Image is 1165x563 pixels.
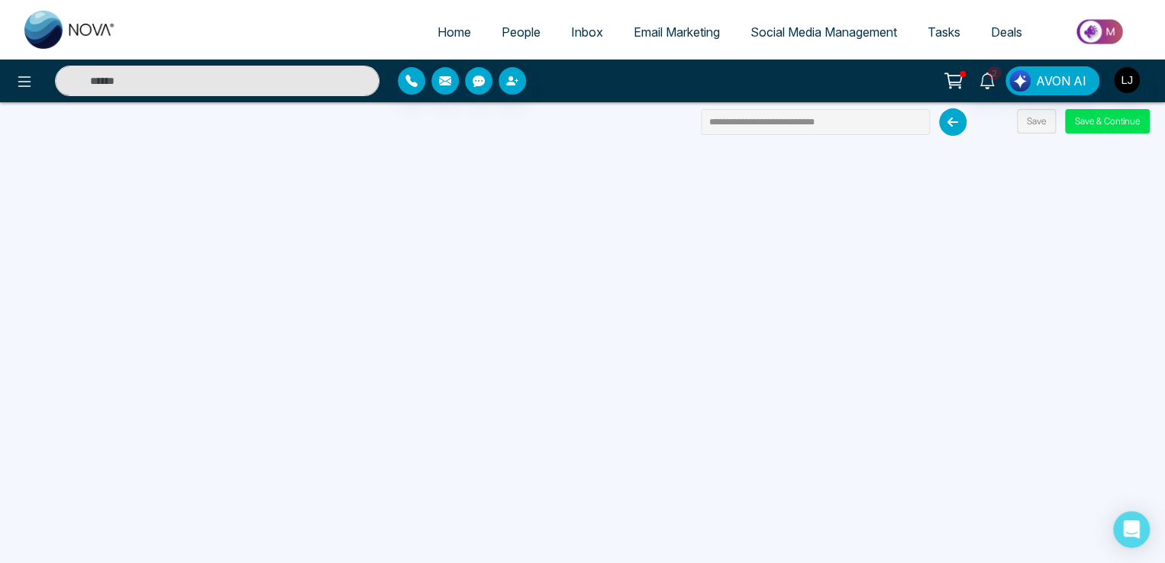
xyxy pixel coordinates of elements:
[24,11,116,49] img: Nova CRM Logo
[1005,66,1099,95] button: AVON AI
[1065,109,1150,134] button: Save & Continue
[571,24,603,40] span: Inbox
[912,18,976,47] a: Tasks
[437,24,471,40] span: Home
[735,18,912,47] a: Social Media Management
[502,24,541,40] span: People
[987,66,1001,80] span: 2
[486,18,556,47] a: People
[976,18,1038,47] a: Deals
[969,66,1005,93] a: 2
[750,24,897,40] span: Social Media Management
[618,18,735,47] a: Email Marketing
[991,24,1022,40] span: Deals
[1036,72,1086,90] span: AVON AI
[1114,67,1140,93] img: User Avatar
[556,18,618,47] a: Inbox
[1113,511,1150,548] div: Open Intercom Messenger
[634,24,720,40] span: Email Marketing
[1045,14,1156,49] img: Market-place.gif
[1009,70,1031,92] img: Lead Flow
[422,18,486,47] a: Home
[928,24,960,40] span: Tasks
[1017,109,1056,134] button: Save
